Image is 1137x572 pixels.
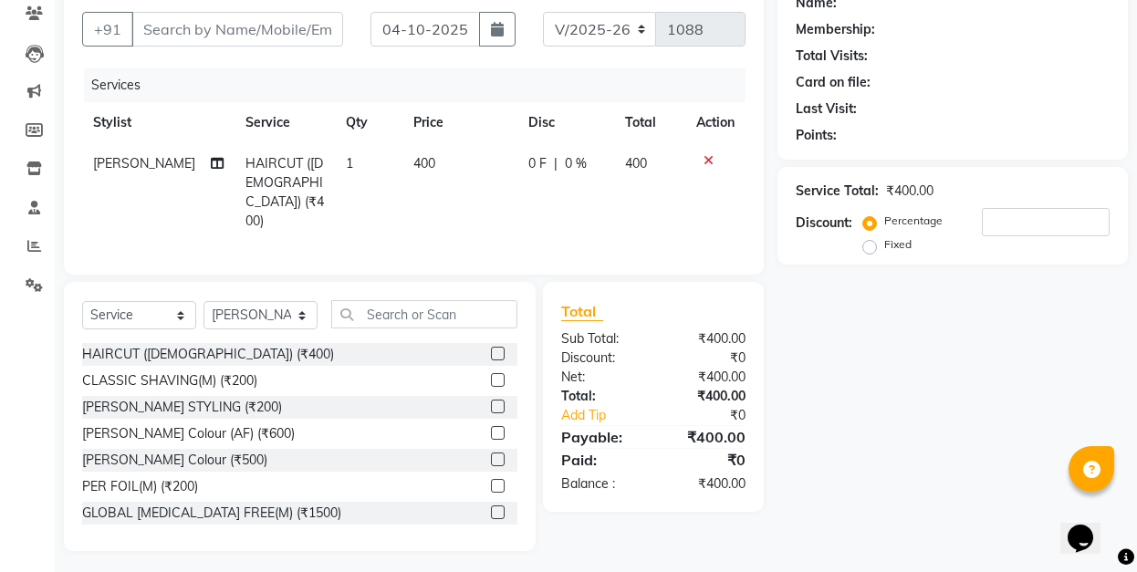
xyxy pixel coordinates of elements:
iframe: chat widget [1060,499,1119,554]
label: Percentage [884,213,943,229]
div: Last Visit: [796,99,857,119]
div: Payable: [548,426,653,448]
div: ₹0 [653,348,759,368]
input: Search by Name/Mobile/Email/Code [131,12,343,47]
span: 400 [625,155,647,172]
th: Disc [517,102,614,143]
div: Card on file: [796,73,871,92]
div: [PERSON_NAME] Colour (₹500) [82,451,267,470]
div: ₹400.00 [653,368,759,387]
span: Total [561,302,603,321]
div: ₹400.00 [653,387,759,406]
span: [PERSON_NAME] [93,155,195,172]
span: | [554,154,558,173]
th: Service [235,102,335,143]
div: ₹0 [671,406,759,425]
span: HAIRCUT ([DEMOGRAPHIC_DATA]) (₹400) [245,155,324,229]
div: PER FOIL(M) (₹200) [82,477,198,496]
div: Balance : [548,474,653,494]
div: Discount: [548,348,653,368]
th: Stylist [82,102,235,143]
a: Add Tip [548,406,672,425]
div: Net: [548,368,653,387]
div: Service Total: [796,182,879,201]
div: Points: [796,126,837,145]
div: ₹0 [653,449,759,471]
div: HAIRCUT ([DEMOGRAPHIC_DATA]) (₹400) [82,345,334,364]
div: Membership: [796,20,875,39]
th: Total [614,102,685,143]
div: ₹400.00 [653,426,759,448]
div: [PERSON_NAME] STYLING (₹200) [82,398,282,417]
div: ₹400.00 [653,329,759,348]
div: GLOBAL [MEDICAL_DATA] FREE(M) (₹1500) [82,504,341,523]
th: Action [685,102,746,143]
label: Fixed [884,236,912,253]
div: Sub Total: [548,329,653,348]
th: Qty [335,102,402,143]
div: ₹400.00 [653,474,759,494]
div: CLASSIC SHAVING(M) (₹200) [82,371,257,390]
div: Paid: [548,449,653,471]
input: Search or Scan [331,300,517,328]
div: Total Visits: [796,47,868,66]
th: Price [402,102,517,143]
span: 1 [346,155,353,172]
div: Discount: [796,213,852,233]
div: Services [84,68,759,102]
span: 400 [413,155,435,172]
div: [PERSON_NAME] Colour (AF) (₹600) [82,424,295,443]
div: Total: [548,387,653,406]
div: ₹400.00 [886,182,934,201]
button: +91 [82,12,133,47]
span: 0 F [528,154,547,173]
span: 0 % [565,154,587,173]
